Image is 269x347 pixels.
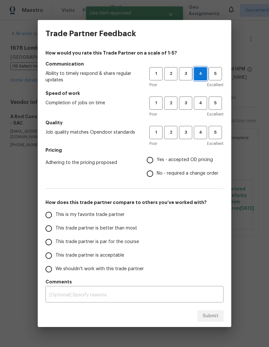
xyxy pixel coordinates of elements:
button: 3 [179,67,192,80]
span: No - required a change order [157,170,218,177]
button: 5 [209,97,222,110]
span: 4 [194,129,206,136]
span: Ability to timely respond & share regular updates [45,70,139,83]
button: 4 [194,67,207,80]
button: 5 [209,126,222,139]
span: This trade partner is acceptable [55,252,124,259]
button: 1 [149,126,163,139]
button: 4 [194,126,207,139]
span: This trade partner is par for the course [55,239,139,245]
span: 1 [150,99,162,107]
span: 5 [209,129,221,136]
span: We shouldn't work with this trade partner [55,266,144,272]
div: Pricing [147,153,224,180]
span: Excellent [207,140,224,147]
button: 2 [164,97,177,110]
span: 2 [165,129,177,136]
span: Poor [149,111,157,117]
h5: Quality [45,119,224,126]
span: 2 [165,70,177,77]
h5: Comments [45,279,224,285]
span: Yes - accepted OD pricing [157,157,213,163]
span: Poor [149,140,157,147]
span: 3 [180,99,192,107]
span: Excellent [207,111,224,117]
span: 3 [180,129,192,136]
div: How does this trade partner compare to others you’ve worked with? [45,208,224,276]
h5: Communication [45,61,224,67]
h5: Speed of work [45,90,224,97]
button: 4 [194,97,207,110]
span: Excellent [207,82,224,88]
button: 2 [164,67,177,80]
span: 2 [165,99,177,107]
span: Completion of jobs on time [45,100,139,106]
span: 3 [180,70,192,77]
span: Adhering to the pricing proposed [45,159,136,166]
h4: How would you rate this Trade Partner on a scale of 1-5? [45,50,224,56]
span: 5 [209,70,221,77]
h5: Pricing [45,147,224,153]
span: This trade partner is better than most [55,225,137,232]
button: 1 [149,97,163,110]
button: 3 [179,126,192,139]
button: 3 [179,97,192,110]
span: 1 [150,129,162,136]
span: 5 [209,99,221,107]
button: 2 [164,126,177,139]
span: Poor [149,82,157,88]
span: Job quality matches Opendoor standards [45,129,139,136]
h3: Trade Partner Feedback [45,29,136,38]
h5: How does this trade partner compare to others you’ve worked with? [45,199,224,206]
span: This is my favorite trade partner [55,211,125,218]
span: 1 [150,70,162,77]
button: 5 [209,67,222,80]
span: 4 [194,70,207,77]
span: 4 [194,99,206,107]
button: 1 [149,67,163,80]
